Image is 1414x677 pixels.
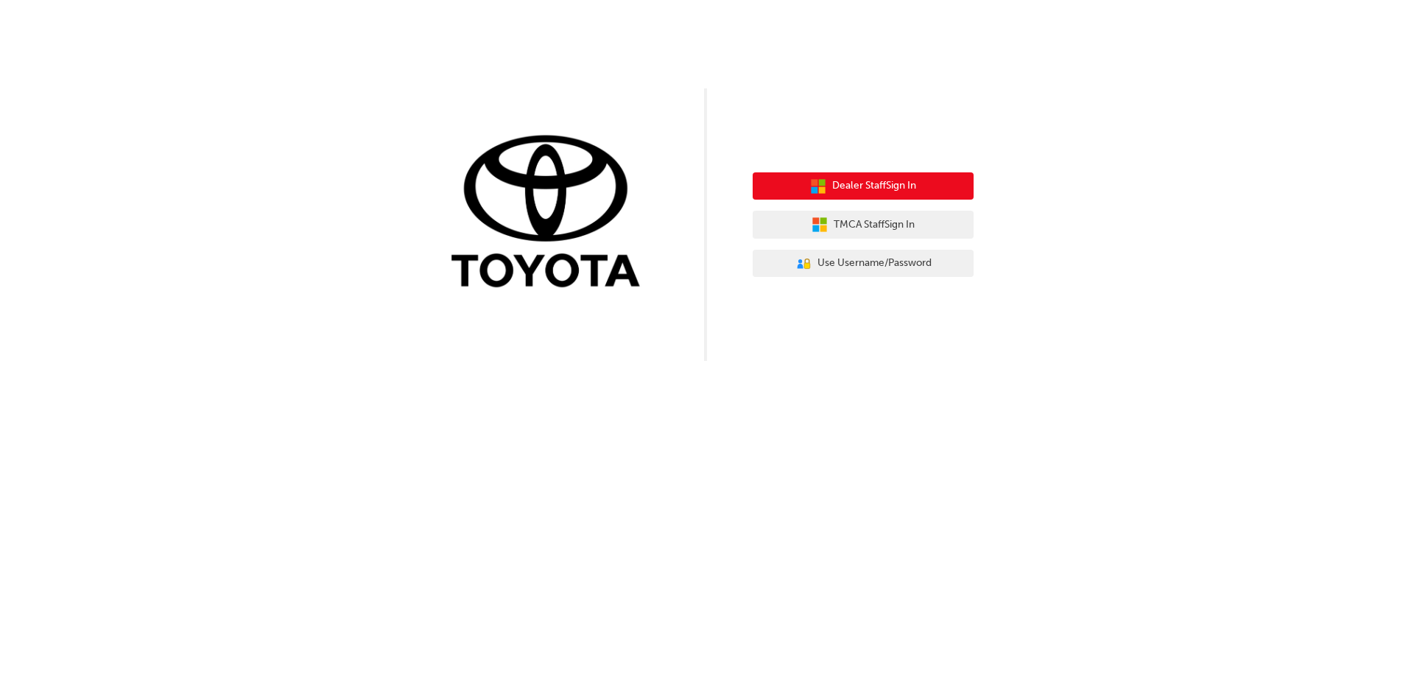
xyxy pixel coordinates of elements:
[440,132,661,295] img: Trak
[832,178,916,194] span: Dealer Staff Sign In
[753,211,974,239] button: TMCA StaffSign In
[834,217,915,234] span: TMCA Staff Sign In
[753,172,974,200] button: Dealer StaffSign In
[817,255,932,272] span: Use Username/Password
[753,250,974,278] button: Use Username/Password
